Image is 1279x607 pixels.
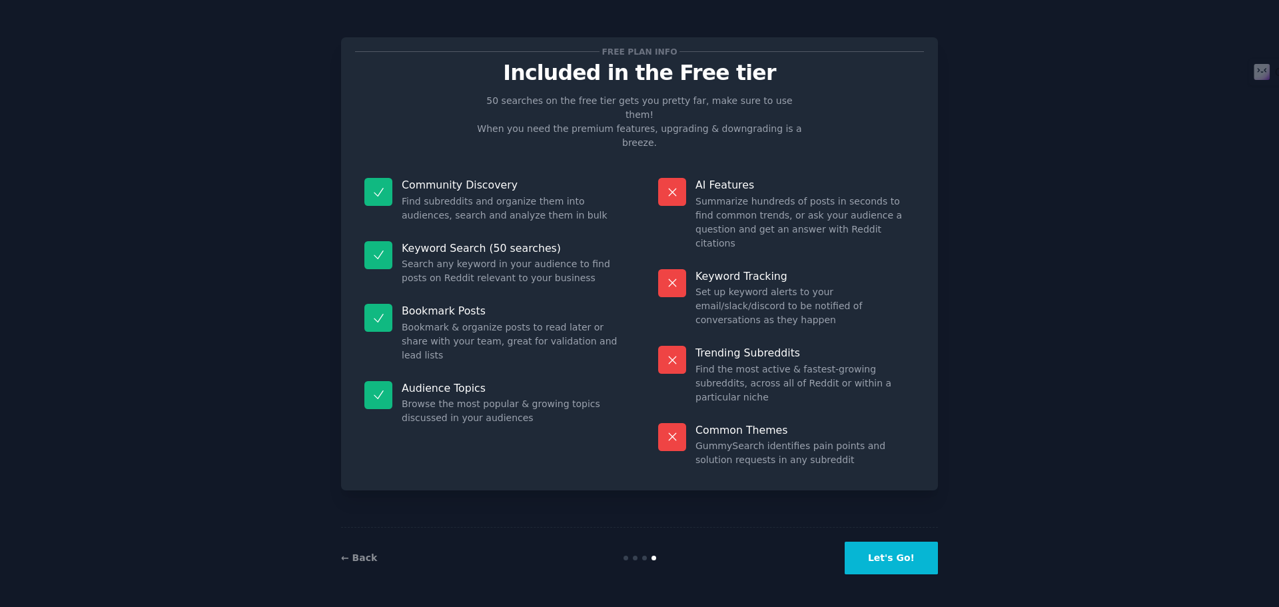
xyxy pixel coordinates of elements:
p: Keyword Search (50 searches) [402,241,621,255]
dd: Set up keyword alerts to your email/slack/discord to be notified of conversations as they happen [695,285,915,327]
p: 50 searches on the free tier gets you pretty far, make sure to use them! When you need the premiu... [472,94,807,150]
dd: Bookmark & organize posts to read later or share with your team, great for validation and lead lists [402,320,621,362]
dd: Find subreddits and organize them into audiences, search and analyze them in bulk [402,195,621,223]
p: Trending Subreddits [695,346,915,360]
a: ← Back [341,552,377,563]
p: Keyword Tracking [695,269,915,283]
p: Bookmark Posts [402,304,621,318]
p: Included in the Free tier [355,61,924,85]
dd: Summarize hundreds of posts in seconds to find common trends, or ask your audience a question and... [695,195,915,251]
dd: Find the most active & fastest-growing subreddits, across all of Reddit or within a particular niche [695,362,915,404]
span: Free plan info [600,45,679,59]
p: Common Themes [695,423,915,437]
dd: GummySearch identifies pain points and solution requests in any subreddit [695,439,915,467]
p: Community Discovery [402,178,621,192]
dd: Search any keyword in your audience to find posts on Reddit relevant to your business [402,257,621,285]
p: Audience Topics [402,381,621,395]
p: AI Features [695,178,915,192]
dd: Browse the most popular & growing topics discussed in your audiences [402,397,621,425]
button: Let's Go! [845,542,938,574]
